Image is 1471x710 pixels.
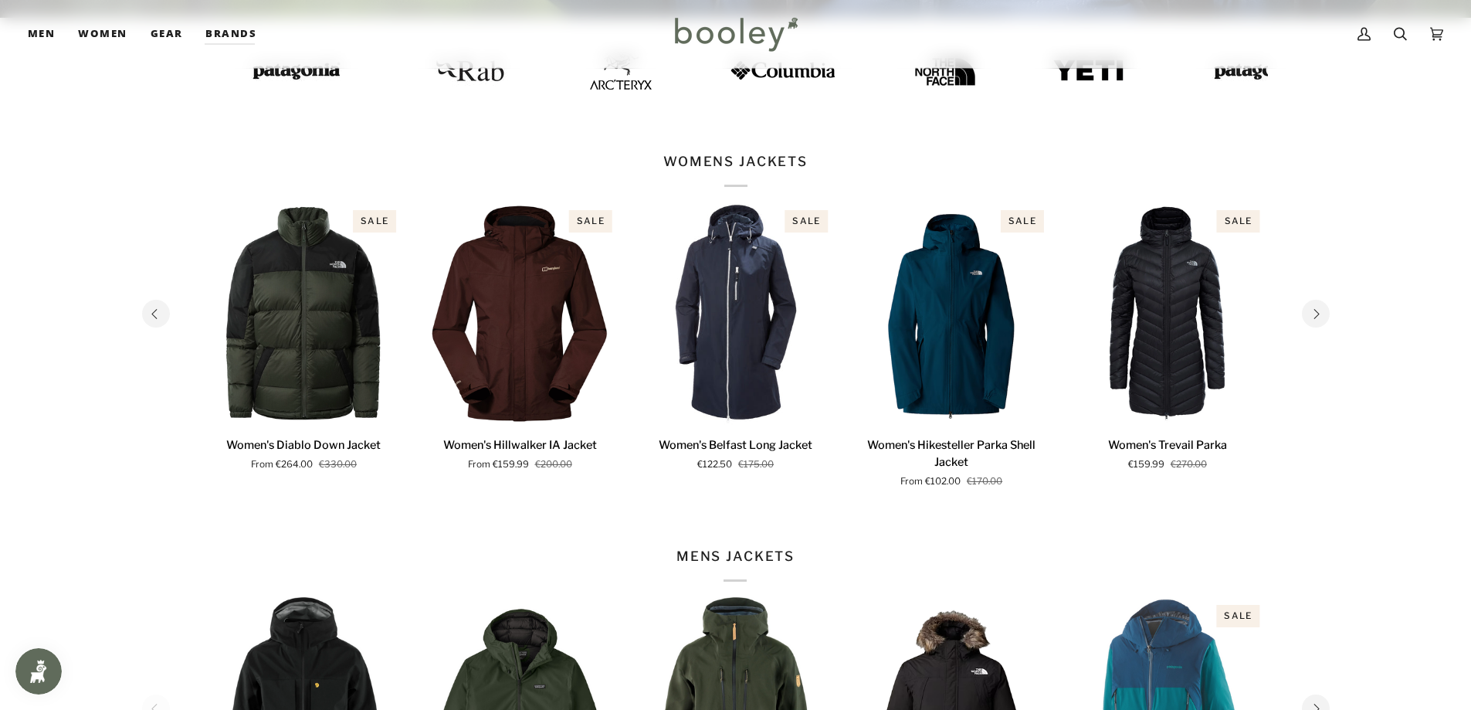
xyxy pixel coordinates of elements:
[738,458,774,472] span: €175.00
[226,437,381,454] p: Women's Diablo Down Jacket
[663,152,808,188] p: WOMENS JACKETS
[419,202,620,472] product-grid-item: Women's Hillwalker IA Jacket
[1216,605,1259,627] div: Sale
[636,431,836,472] a: Women's Belfast Long Jacket
[1067,431,1268,472] a: Women's Trevail Parka
[204,202,405,472] product-grid-item: Women's Diablo Down Jacket
[1171,458,1207,472] span: €270.00
[900,475,961,489] span: From €102.00
[468,458,529,472] span: From €159.99
[1067,202,1268,425] a: Women's Trevail Parka
[676,547,795,583] p: MENS JACKETS
[659,437,812,454] p: Women's Belfast Long Jacket
[851,437,1052,471] p: Women's Hikesteller Parka Shell Jacket
[569,210,612,233] div: Sale
[668,12,803,56] img: Booley
[851,202,1052,489] product-grid-item: Women's Hikesteller Parka Shell Jacket
[785,210,828,233] div: Sale
[1067,202,1268,425] img: Women's Trevail Parka TNF Black - Booley Galway
[419,202,620,425] img: Berghaus Women's Hillwalker IA Shell Jacket Cedar Brown - Booley Galway
[636,202,836,472] product-grid-item: Women's Belfast Long Jacket
[151,26,183,42] span: Gear
[1128,458,1164,472] span: €159.99
[353,210,396,233] div: Sale
[697,458,732,472] span: €122.50
[419,431,620,472] a: Women's Hillwalker IA Jacket
[15,648,62,695] iframe: Button to open loyalty program pop-up
[142,300,170,328] button: Previous
[251,458,313,472] span: From €264.00
[204,202,405,425] product-grid-item-variant: XS / Thyme / TNF Black
[205,26,256,42] span: Brands
[419,202,620,425] a: Women's Hillwalker IA Jacket
[1302,300,1330,328] button: Next
[419,202,620,425] product-grid-item-variant: 8 / Cedar Brown
[78,26,127,42] span: Women
[636,202,836,425] product-grid-item-variant: XS / Navy
[204,202,405,425] img: The North Face Women's Diablo Down Jacket Thyme / TNF Black - Booley Galway
[1001,210,1044,233] div: Sale
[1067,202,1268,472] product-grid-item: Women's Trevail Parka
[967,475,1002,489] span: €170.00
[851,202,1052,425] a: Women's Hikesteller Parka Shell Jacket
[1067,202,1268,425] product-grid-item-variant: XS / TNF Black
[851,431,1052,488] a: Women's Hikesteller Parka Shell Jacket
[851,202,1052,425] img: The North Face Women’s Hikesteller Parka Shell Jacket Midnight Petrol - Booley Galway
[636,202,836,425] img: Helly Hansen Women's Belfast Long Jacket Navy - Booley Galway
[535,458,572,472] span: €200.00
[636,202,836,425] a: Women's Belfast Long Jacket
[851,202,1052,425] product-grid-item-variant: XS / Midnight Petrol
[1108,437,1227,454] p: Women's Trevail Parka
[28,26,55,42] span: Men
[443,437,597,454] p: Women's Hillwalker IA Jacket
[319,458,357,472] span: €330.00
[204,202,405,425] a: Women's Diablo Down Jacket
[204,431,405,472] a: Women's Diablo Down Jacket
[1217,210,1260,233] div: Sale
